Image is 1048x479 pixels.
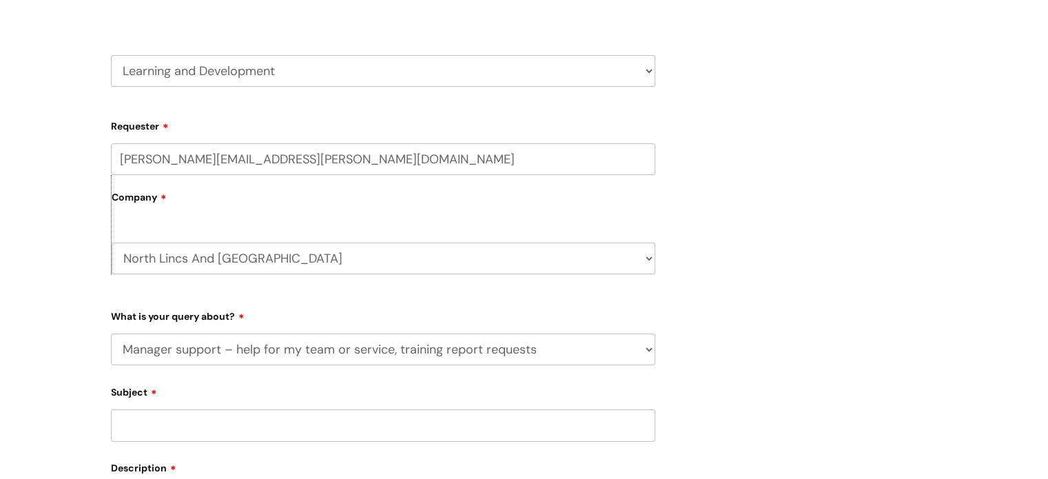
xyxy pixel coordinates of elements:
label: Subject [111,382,655,398]
label: Company [112,187,655,218]
label: Requester [111,116,655,132]
label: What is your query about? [111,306,655,323]
label: Description [111,458,655,474]
input: Email [111,143,655,175]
